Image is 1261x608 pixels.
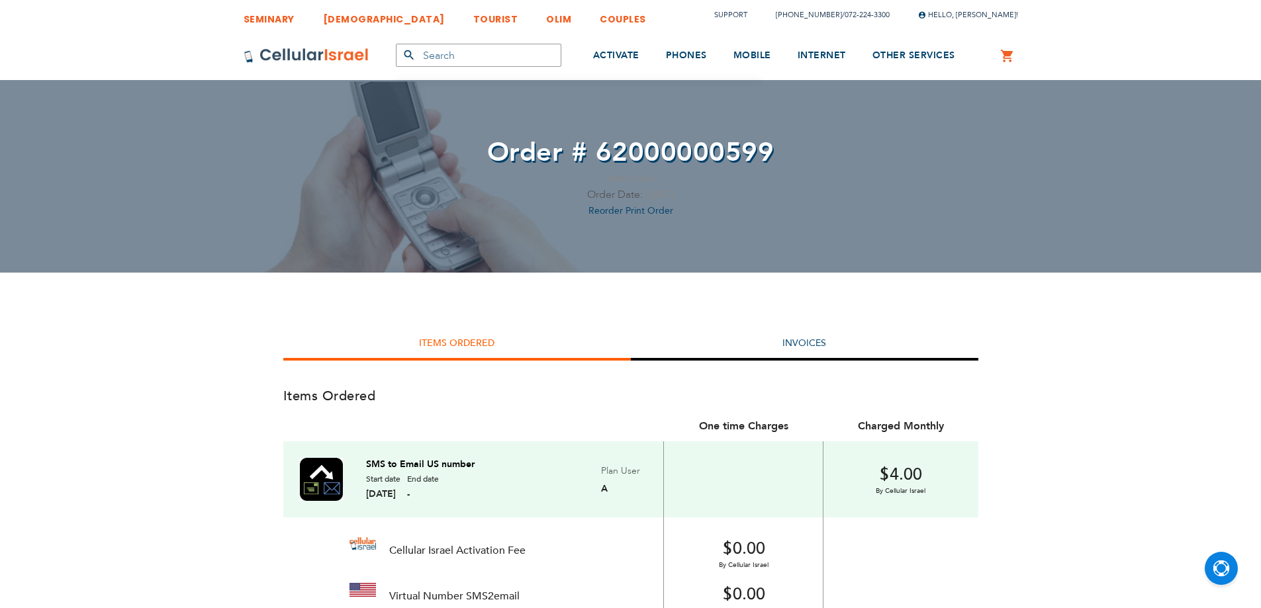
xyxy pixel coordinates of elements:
a: COUPLES [600,3,646,28]
strong: Items Ordered [419,337,494,349]
a: INTERNET [798,31,846,81]
span: PHONES [666,49,707,62]
a: SEMINARY [244,3,295,28]
span: OTHER SERVICES [872,49,955,62]
span: MOBILE [733,49,771,62]
span: By Cellular Israel [833,486,968,496]
a: TOURIST [473,3,518,28]
span: Order # 62000000599 [487,134,774,171]
img: cellular_israel_12.jpeg [350,537,376,550]
span: Order Date: [587,187,643,202]
a: SMS to Email US number [366,458,475,470]
a: Invoices [782,337,826,349]
a: 072-224-3300 [845,10,890,20]
span: Virtual Number SMS2email [389,589,520,603]
a: Reorder [588,204,626,217]
a: OLIM [546,3,571,28]
img: Cellular Israel Logo [244,48,369,64]
span: One time Charges [699,419,788,433]
a: MOBILE [733,31,771,81]
span: Plan User [601,464,640,477]
a: Support [714,10,747,20]
span: - [407,488,439,500]
a: ACTIVATE [593,31,639,81]
input: Search [396,44,561,67]
td: 4.00 [823,441,978,517]
span: [DATE] [366,488,400,500]
span: Reorder [588,204,623,217]
span: [DATE] [645,189,674,201]
img: us_flag_2_1_2.png [350,583,376,597]
span: $ [879,464,890,486]
a: [DEMOGRAPHIC_DATA] [323,3,445,28]
a: Print Order [626,204,673,217]
span: Hello, [PERSON_NAME]! [918,10,1018,20]
span: ACTIVATE [593,49,639,62]
a: PHONES [666,31,707,81]
span: Charged Monthly [858,419,944,433]
span: Cellular Israel Activation Fee [389,544,526,557]
span: A [601,482,608,495]
img: sms2email_6.jpg [300,458,343,501]
li: / [763,5,890,24]
span: $ [722,584,733,606]
a: OTHER SERVICES [872,31,955,81]
span: $ [722,538,733,560]
span: End date [407,474,439,484]
a: [PHONE_NUMBER] [776,10,842,20]
span: New Order [607,172,655,185]
span: INTERNET [798,49,846,62]
span: By Cellular Israel [674,560,813,570]
h3: Items Ordered [283,387,978,405]
td: 0.00 [664,517,823,576]
span: Start date [366,474,400,484]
